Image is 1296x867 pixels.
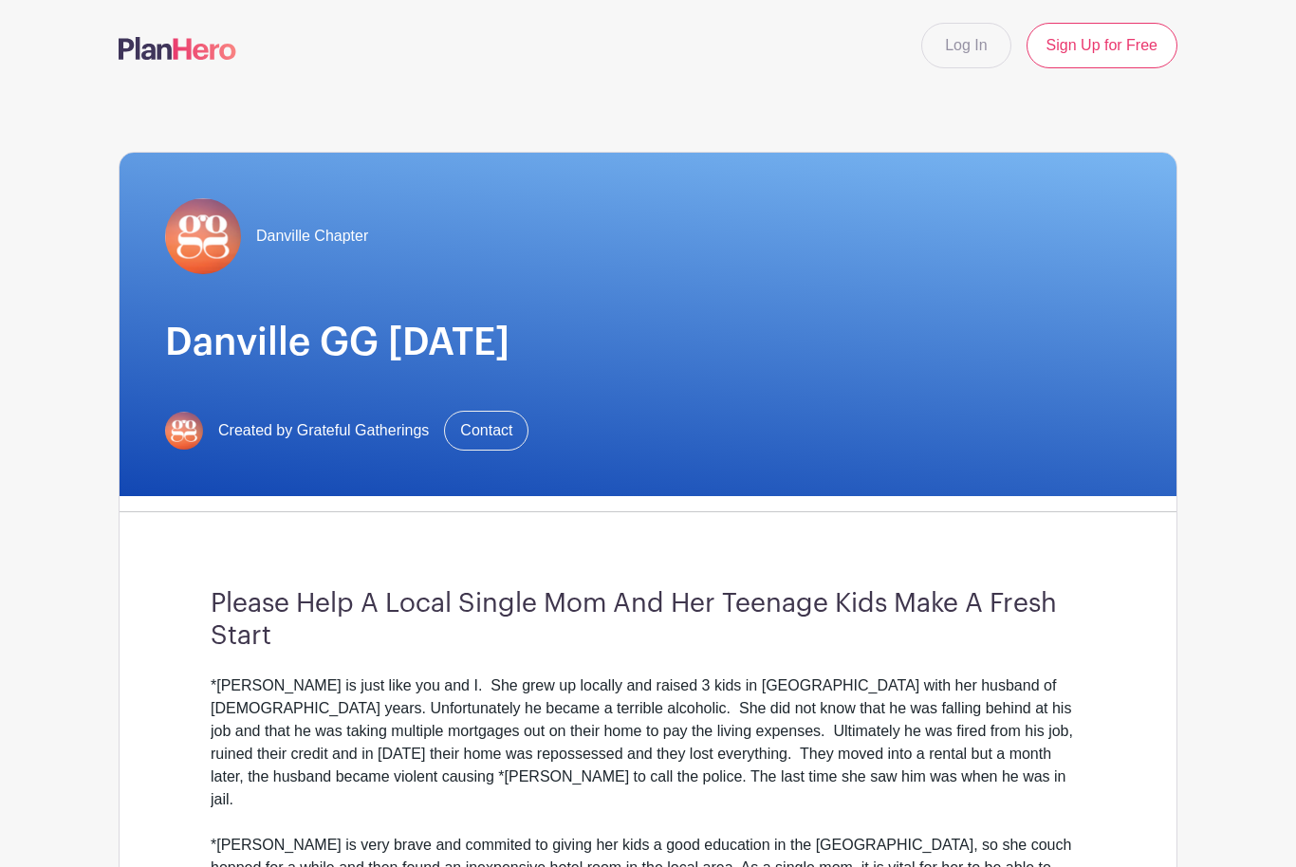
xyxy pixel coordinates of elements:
img: gg-logo-planhero-final.png [165,412,203,450]
h3: Please Help A Local Single Mom And Her Teenage Kids Make A Fresh Start [211,588,1085,652]
img: gg-logo-planhero-final.png [165,198,241,274]
a: Log In [921,23,1010,68]
div: *[PERSON_NAME] is just like you and I. She grew up locally and raised 3 kids in [GEOGRAPHIC_DATA]... [211,674,1085,811]
span: Created by Grateful Gatherings [218,419,429,442]
img: logo-507f7623f17ff9eddc593b1ce0a138ce2505c220e1c5a4e2b4648c50719b7d32.svg [119,37,236,60]
span: Danville Chapter [256,225,368,248]
a: Contact [444,411,528,451]
a: Sign Up for Free [1027,23,1177,68]
h1: Danville GG [DATE] [165,320,1131,365]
